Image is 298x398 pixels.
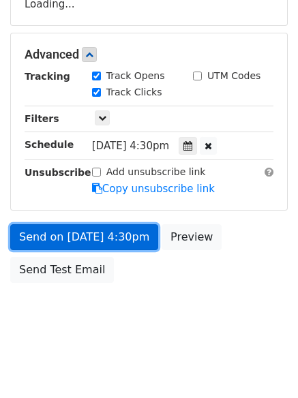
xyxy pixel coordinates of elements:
[92,183,215,195] a: Copy unsubscribe link
[25,167,91,178] strong: Unsubscribe
[106,165,206,179] label: Add unsubscribe link
[162,224,222,250] a: Preview
[106,85,162,99] label: Track Clicks
[207,69,260,83] label: UTM Codes
[230,333,298,398] iframe: Chat Widget
[25,139,74,150] strong: Schedule
[25,113,59,124] strong: Filters
[25,71,70,82] strong: Tracking
[25,47,273,62] h5: Advanced
[10,257,114,283] a: Send Test Email
[106,69,165,83] label: Track Opens
[10,224,158,250] a: Send on [DATE] 4:30pm
[92,140,169,152] span: [DATE] 4:30pm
